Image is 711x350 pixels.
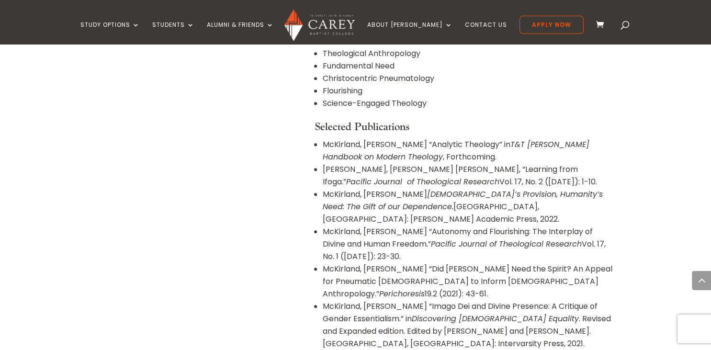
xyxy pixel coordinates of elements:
img: Carey Baptist College [284,9,355,41]
em: T&T [PERSON_NAME] Handbook on Modern Theology [323,139,589,162]
li: McKirland, [PERSON_NAME] “Imago Dei and Divine Presence: A Critique of Gender Essentialism.” in .... [323,300,614,350]
h4: Selected Publications [315,121,614,138]
a: About [PERSON_NAME] [367,22,452,44]
em: Discovering [DEMOGRAPHIC_DATA] Equality [412,313,579,324]
li: [PERSON_NAME], [PERSON_NAME] [PERSON_NAME], “Learning from Ifoga.” Vol. 17, No. 2 ([DATE]): 1-10. [323,163,614,188]
a: Study Options [80,22,140,44]
li: Christocentric Pneumatology [323,72,614,85]
a: Apply Now [519,16,584,34]
li: McKirland, [PERSON_NAME] “Autonomy and Flourishing: The Interplay of Divine and Human Freedom ” V... [323,226,614,263]
li: Science-Engaged Theology [323,97,614,110]
em: . [427,238,428,249]
em: [DEMOGRAPHIC_DATA]’s Provision, Humanity’s Need: The Gift of our Dependence. [323,189,603,212]
a: Alumni & Friends [207,22,274,44]
em: Pacific Journal of Theological Research [346,176,499,187]
em: Pacific Journal of Theological Research [431,238,582,249]
li: McKirland, [PERSON_NAME] “Analytic Theology” in , Forthcoming. [323,138,614,163]
li: McKirland, [PERSON_NAME] [GEOGRAPHIC_DATA], [GEOGRAPHIC_DATA]: [PERSON_NAME] Academic Press, 2022. [323,188,614,226]
li: McKirland, [PERSON_NAME] “Did [PERSON_NAME] Need the Spirit? An Appeal for Pneumatic [DEMOGRAPHIC... [323,263,614,300]
a: Students [152,22,194,44]
li: Theological Anthropology [323,47,614,60]
li: Flourishing [323,85,614,97]
em: Perichoresis [379,288,425,299]
li: Fundamental Need [323,60,614,72]
a: Contact Us [465,22,507,44]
